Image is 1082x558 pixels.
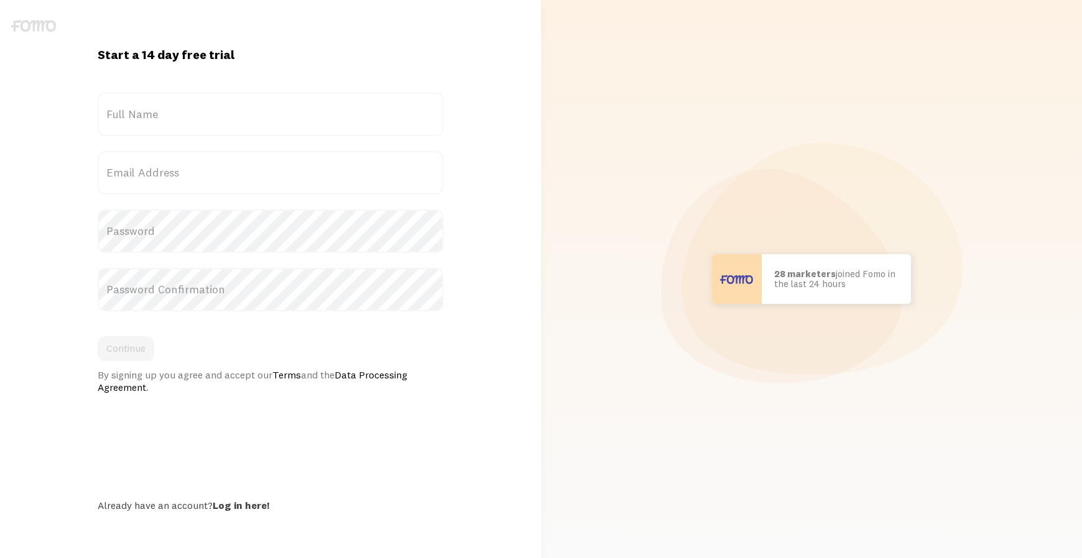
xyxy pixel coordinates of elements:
div: Already have an account? [98,499,443,511]
b: 28 marketers [774,268,836,280]
h1: Start a 14 day free trial [98,47,443,63]
div: By signing up you agree and accept our and the . [98,368,443,393]
label: Full Name [98,93,443,136]
label: Password Confirmation [98,268,443,311]
img: fomo-logo-gray-b99e0e8ada9f9040e2984d0d95b3b12da0074ffd48d1e5cb62ac37fc77b0b268.svg [11,20,56,32]
img: User avatar [712,254,762,304]
a: Log in here! [213,499,269,511]
a: Terms [272,368,301,381]
p: joined Fomo in the last 24 hours [774,269,899,290]
a: Data Processing Agreement [98,368,407,393]
label: Email Address [98,151,443,194]
label: Password [98,209,443,253]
